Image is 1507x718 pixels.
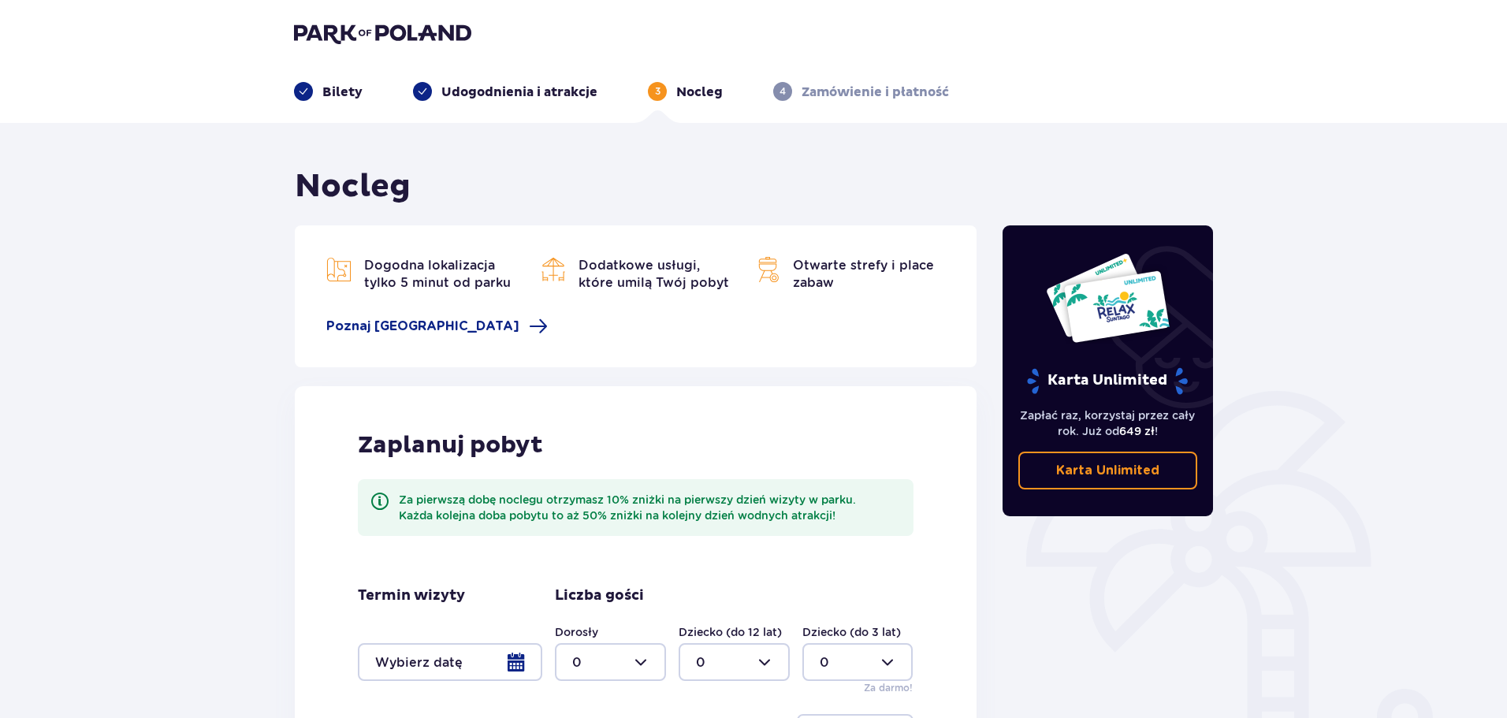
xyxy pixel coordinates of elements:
[294,22,471,44] img: Park of Poland logo
[364,258,511,290] span: Dogodna lokalizacja tylko 5 minut od parku
[755,257,780,282] img: Map Icon
[780,84,786,99] p: 4
[441,84,597,101] p: Udogodnienia i atrakcje
[541,257,566,282] img: Bar Icon
[1018,452,1198,489] a: Karta Unlimited
[679,624,782,640] label: Dziecko (do 12 lat)
[1025,367,1189,395] p: Karta Unlimited
[326,317,548,336] a: Poznaj [GEOGRAPHIC_DATA]
[655,84,660,99] p: 3
[1056,462,1159,479] p: Karta Unlimited
[295,167,411,206] h1: Nocleg
[399,492,901,523] div: Za pierwszą dobę noclegu otrzymasz 10% zniżki na pierwszy dzień wizyty w parku. Każda kolejna dob...
[864,681,913,695] p: Za darmo!
[358,430,543,460] p: Zaplanuj pobyt
[579,258,729,290] span: Dodatkowe usługi, które umilą Twój pobyt
[1119,425,1155,437] span: 649 zł
[326,318,519,335] span: Poznaj [GEOGRAPHIC_DATA]
[322,84,363,101] p: Bilety
[555,586,644,605] p: Liczba gości
[1018,407,1198,439] p: Zapłać raz, korzystaj przez cały rok. Już od !
[555,624,598,640] label: Dorosły
[802,84,949,101] p: Zamówienie i płatność
[358,586,465,605] p: Termin wizyty
[802,624,901,640] label: Dziecko (do 3 lat)
[326,257,352,282] img: Map Icon
[676,84,723,101] p: Nocleg
[793,258,934,290] span: Otwarte strefy i place zabaw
